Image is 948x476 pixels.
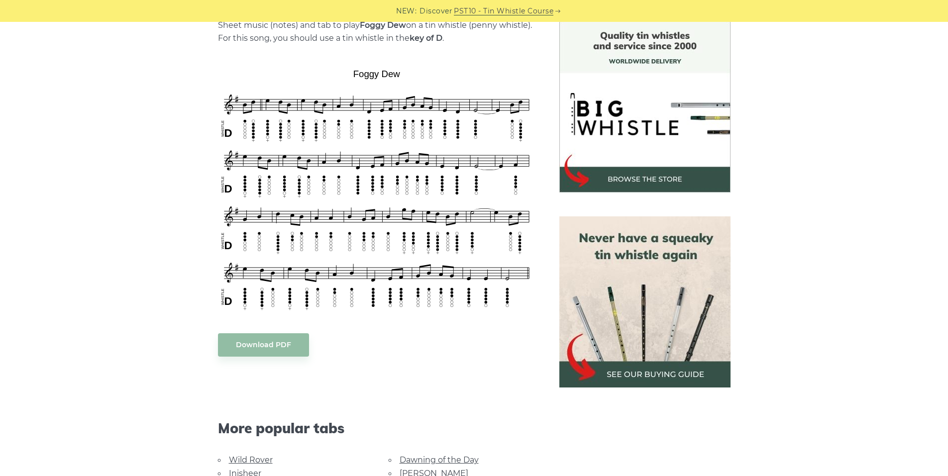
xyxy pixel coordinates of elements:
a: Wild Rover [229,455,273,465]
img: BigWhistle Tin Whistle Store [559,21,731,192]
strong: Foggy Dew [360,20,406,30]
strong: key of D [410,33,442,43]
span: Discover [420,5,452,17]
span: More popular tabs [218,420,535,437]
a: PST10 - Tin Whistle Course [454,5,553,17]
a: Download PDF [218,333,309,357]
img: tin whistle buying guide [559,216,731,387]
img: Foggy Dew Tin Whistle Tab & Sheet Music [218,65,535,313]
a: Dawning of the Day [400,455,479,465]
p: Sheet music (notes) and tab to play on a tin whistle (penny whistle). For this song, you should u... [218,19,535,45]
span: NEW: [396,5,417,17]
